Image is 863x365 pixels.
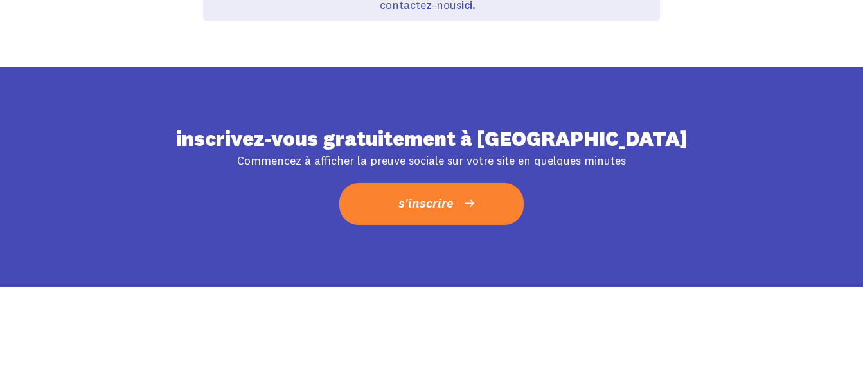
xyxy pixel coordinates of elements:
font: inscrivez-vous gratuitement à [GEOGRAPHIC_DATA] [176,126,687,151]
font: s'inscrire [398,195,453,211]
font: Commencez à afficher la preuve sociale sur votre site en quelques minutes [237,153,626,168]
a: s'inscrire [339,183,524,225]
